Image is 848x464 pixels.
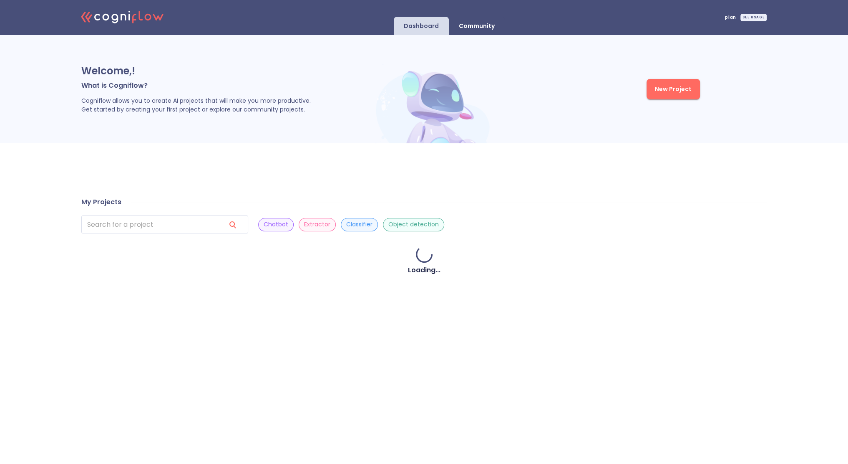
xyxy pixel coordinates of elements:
p: Chatbot [264,221,288,228]
p: What is Cogniflow? [81,81,373,90]
p: Cogniflow allows you to create AI projects that will make you more productive. Get started by cre... [81,96,373,114]
p: Community [459,22,495,30]
span: plan [725,15,736,20]
p: Welcome, ! [81,64,373,78]
p: Object detection [388,221,439,228]
button: New Project [647,79,700,99]
h4: My Projects [81,198,121,206]
div: SEE USAGE [740,14,767,21]
p: Extractor [304,221,330,228]
input: search [81,216,219,233]
span: New Project [655,84,692,94]
p: Dashboard [404,22,439,30]
p: Classifier [346,221,372,228]
img: header robot [373,64,494,143]
h4: Loading... [408,266,440,274]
